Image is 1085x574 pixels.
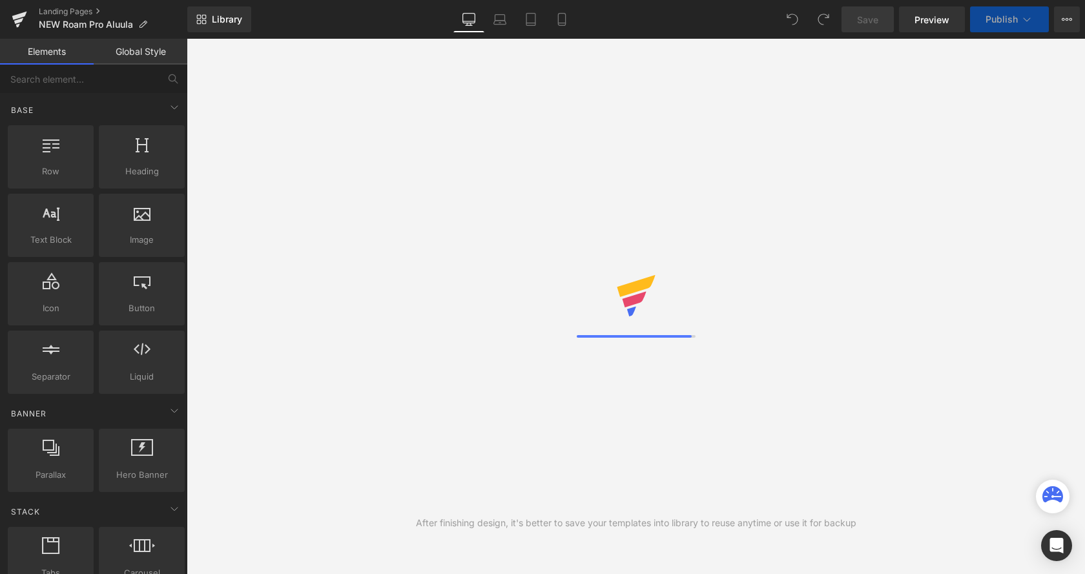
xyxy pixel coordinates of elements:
a: Desktop [453,6,484,32]
a: Landing Pages [39,6,187,17]
span: Button [103,302,181,315]
span: Publish [986,14,1018,25]
span: Icon [12,302,90,315]
span: Save [857,13,878,26]
span: Row [12,165,90,178]
a: Tablet [515,6,546,32]
span: Image [103,233,181,247]
button: Publish [970,6,1049,32]
span: Base [10,104,35,116]
a: Global Style [94,39,187,65]
span: Preview [914,13,949,26]
span: Heading [103,165,181,178]
div: Open Intercom Messenger [1041,530,1072,561]
span: Hero Banner [103,468,181,482]
a: Laptop [484,6,515,32]
button: Undo [780,6,805,32]
button: More [1054,6,1080,32]
span: Stack [10,506,41,518]
span: Parallax [12,468,90,482]
div: After finishing design, it's better to save your templates into library to reuse anytime or use i... [416,516,856,530]
a: New Library [187,6,251,32]
span: NEW Roam Pro Aluula [39,19,133,30]
span: Text Block [12,233,90,247]
span: Library [212,14,242,25]
span: Liquid [103,370,181,384]
a: Mobile [546,6,577,32]
a: Preview [899,6,965,32]
span: Banner [10,407,48,420]
span: Separator [12,370,90,384]
button: Redo [811,6,836,32]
